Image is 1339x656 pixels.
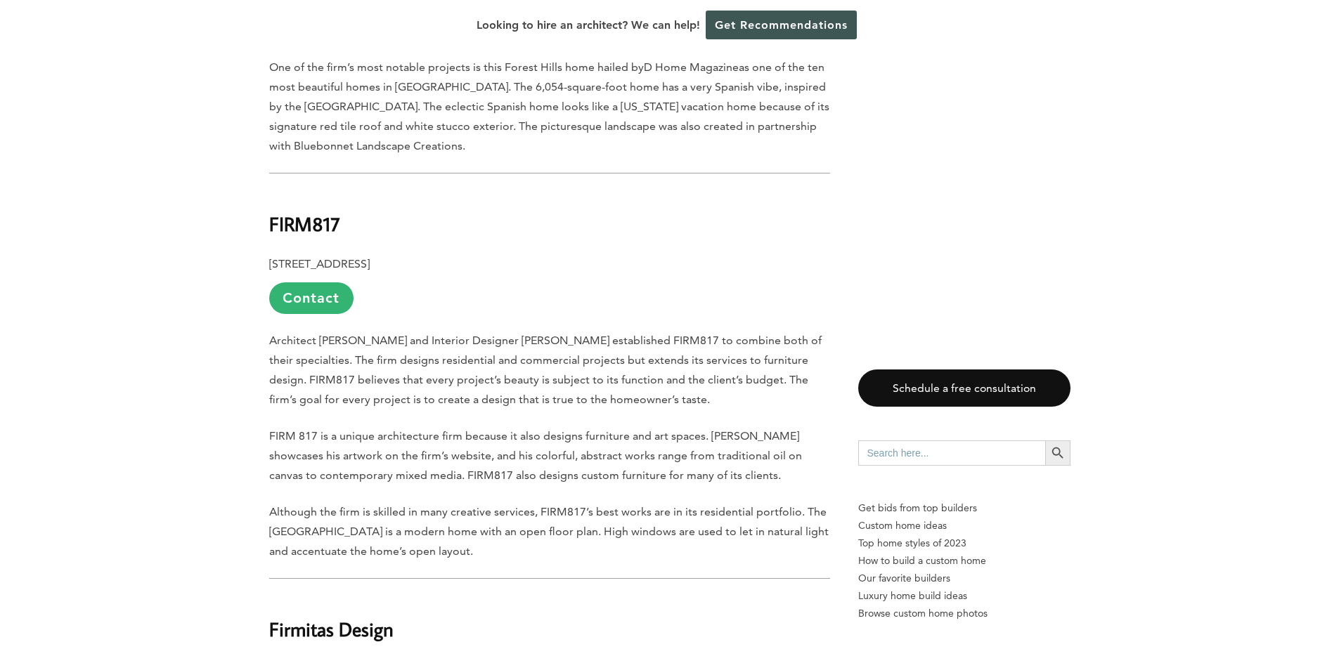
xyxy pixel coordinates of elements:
span: as one of the ten most beautiful homes in [GEOGRAPHIC_DATA]. The 6,054-square-foot home has a ver... [269,60,829,152]
b: Firmitas Design [269,617,394,641]
input: Search here... [858,440,1045,466]
b: [STREET_ADDRESS] [269,257,370,270]
b: FIRM817 [269,211,339,236]
a: Schedule a free consultation [858,369,1070,407]
span: FIRM 817 is a unique architecture firm because it also designs furniture and art spaces. [PERSON_... [269,429,802,482]
span: Although the firm is skilled in many creative services, FIRM817’s best works are in its residenti... [269,505,829,558]
p: Get bids from top builders [858,499,1070,517]
a: Top home styles of 2023 [858,534,1070,552]
a: Get Recommendations [706,11,857,39]
svg: Search [1050,445,1066,461]
a: Contact [269,282,354,314]
span: Architect [PERSON_NAME] and Interior Designer [PERSON_NAME] established FIRM817 to combine both o... [269,334,822,406]
a: Browse custom home photos [858,605,1070,622]
a: How to build a custom home [858,552,1070,570]
a: Luxury home build ideas [858,587,1070,605]
span: One of the firm’s most notable projects is this Forest Hills home hailed by [269,60,644,74]
span: D Home Magazine [644,60,739,74]
a: Our favorite builders [858,570,1070,587]
a: Custom home ideas [858,517,1070,534]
